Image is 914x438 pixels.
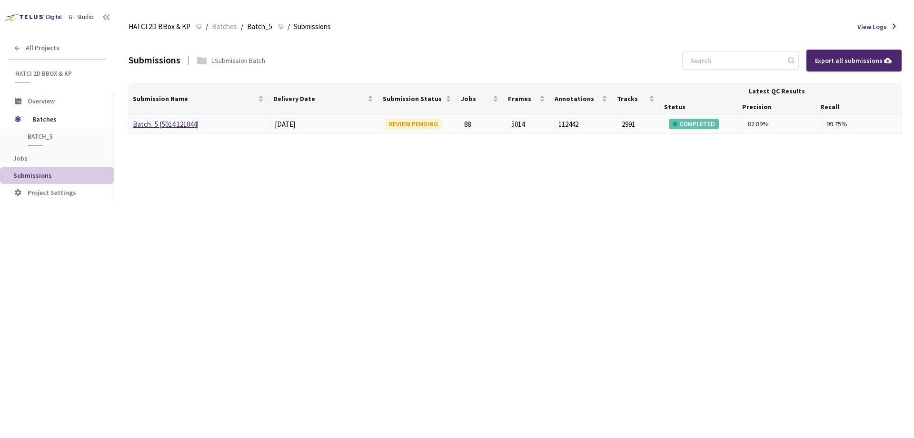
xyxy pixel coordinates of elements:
[613,83,660,115] th: Tracks
[28,132,98,141] span: Batch_5
[508,95,537,102] span: Frames
[816,99,894,115] th: Recall
[857,22,887,31] span: View Logs
[511,119,550,130] div: 5014
[210,21,239,31] a: Batches
[457,83,504,115] th: Jobs
[738,99,816,115] th: Precision
[558,119,613,130] div: 112442
[247,21,272,32] span: Batch_5
[826,119,897,129] div: 99.75%
[13,171,52,180] span: Submissions
[26,44,60,52] span: All Projects
[294,21,331,32] span: Submissions
[685,52,786,69] input: Search
[379,83,457,115] th: Submission Status
[241,21,243,32] li: /
[13,154,28,163] span: Jobs
[464,119,503,130] div: 88
[269,83,379,115] th: Delivery Date
[28,97,55,105] span: Overview
[622,119,661,130] div: 2991
[669,119,719,129] div: COMPLETED
[815,55,893,66] div: Export all submissions
[551,83,613,115] th: Annotations
[273,95,366,102] span: Delivery Date
[211,56,265,65] div: 1 Submission Batch
[15,70,100,78] span: HATCI 2D BBox & KP
[504,83,551,115] th: Frames
[383,95,444,102] span: Submission Status
[617,95,646,102] span: Tracks
[129,83,269,115] th: Submission Name
[129,21,190,32] span: HATCI 2D BBox & KP
[660,99,738,115] th: Status
[133,120,199,129] a: Batch_5 [5014:121044]
[32,110,98,129] span: Batches
[555,95,600,102] span: Annotations
[288,21,290,32] li: /
[660,83,894,99] th: Latest QC Results
[275,119,377,130] div: [DATE]
[385,119,442,129] div: REVIEW PENDING
[206,21,208,32] li: /
[28,188,76,197] span: Project Settings
[212,21,237,32] span: Batches
[69,13,94,22] div: GT Studio
[748,119,819,129] div: 82.89%
[461,95,490,102] span: Jobs
[129,53,180,67] div: Submissions
[133,95,256,102] span: Submission Name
